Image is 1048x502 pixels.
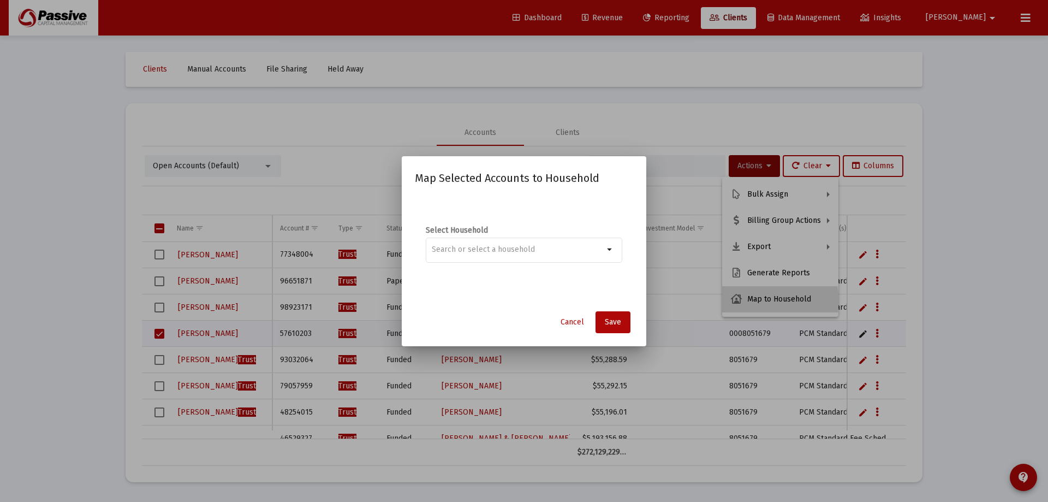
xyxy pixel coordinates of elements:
input: Search or select a household [432,245,604,254]
span: Cancel [561,317,584,327]
label: Select Household [426,225,622,236]
mat-icon: arrow_drop_down [604,243,617,256]
span: Save [605,317,621,327]
button: Save [596,311,630,333]
button: Cancel [552,311,593,333]
h2: Map Selected Accounts to Household [415,169,633,187]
